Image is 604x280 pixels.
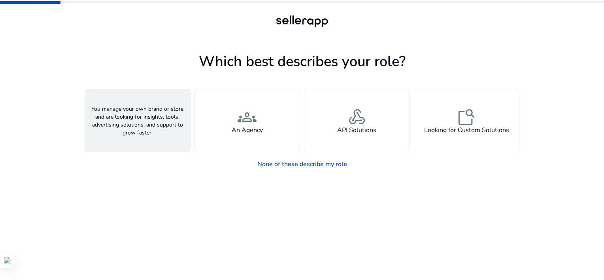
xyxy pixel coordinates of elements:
[238,108,257,127] span: groups
[232,127,263,134] h4: An Agency
[194,89,300,152] button: groupsAn Agency
[337,127,376,134] h4: API Solutions
[347,108,366,127] span: webhook
[85,89,191,152] button: You manage your own brand or store and are looking for insights, tools, advertising solutions, an...
[85,53,519,70] h1: Which best describes your role?
[304,89,410,152] button: webhookAPI Solutions
[457,108,476,127] span: feature_search
[424,127,509,134] h4: Looking for Custom Solutions
[414,89,520,152] button: feature_searchLooking for Custom Solutions
[251,156,353,172] a: None of these describe my role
